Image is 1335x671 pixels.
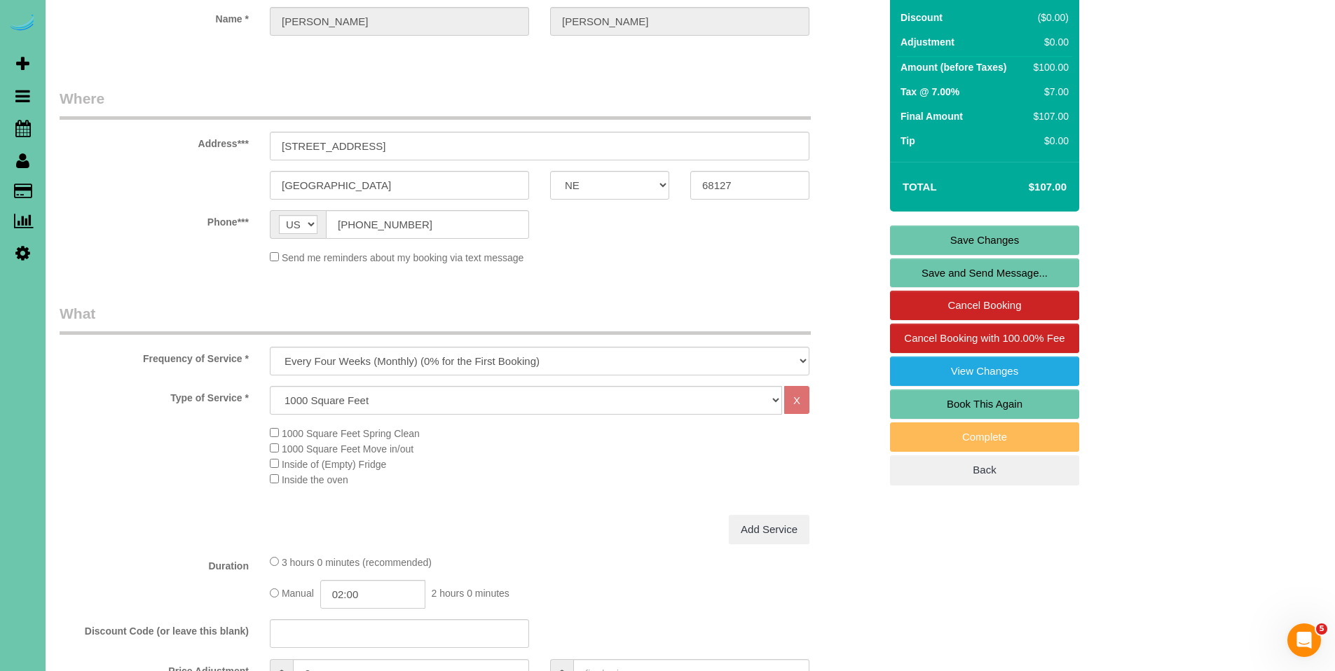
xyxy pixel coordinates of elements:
label: Amount (before Taxes) [901,60,1006,74]
div: $100.00 [1028,60,1069,74]
span: 5 [1316,623,1327,635]
div: $0.00 [1028,134,1069,148]
span: 1000 Square Feet Move in/out [282,443,413,455]
label: Frequency of Service * [49,347,259,366]
div: $7.00 [1028,85,1069,99]
span: 2 hours 0 minutes [432,588,509,600]
div: $107.00 [1028,109,1069,123]
span: 1000 Square Feet Spring Clean [282,428,420,439]
label: Discount Code (or leave this blank) [49,619,259,638]
a: Back [890,455,1079,485]
a: Save and Send Message... [890,258,1079,288]
span: Inside the oven [282,474,348,485]
a: Book This Again [890,389,1079,419]
span: Send me reminders about my booking via text message [282,252,524,263]
label: Final Amount [901,109,963,123]
label: Tip [901,134,915,148]
div: ($0.00) [1028,11,1069,25]
label: Duration [49,554,259,573]
strong: Total [903,181,937,193]
a: Cancel Booking [890,291,1079,320]
a: Cancel Booking with 100.00% Fee [890,324,1079,353]
span: Manual [282,588,314,600]
h4: $107.00 [987,181,1067,193]
img: Automaid Logo [8,14,36,34]
legend: Where [60,88,811,120]
a: View Changes [890,357,1079,386]
label: Name * [49,7,259,26]
span: 3 hours 0 minutes (recommended) [282,557,432,568]
a: Add Service [729,515,809,544]
label: Type of Service * [49,386,259,405]
label: Adjustment [901,35,954,49]
a: Save Changes [890,226,1079,255]
span: Inside of (Empty) Fridge [282,459,386,470]
div: $0.00 [1028,35,1069,49]
legend: What [60,303,811,335]
label: Discount [901,11,943,25]
label: Tax @ 7.00% [901,85,959,99]
span: Cancel Booking with 100.00% Fee [904,332,1064,344]
iframe: Intercom live chat [1287,623,1321,657]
